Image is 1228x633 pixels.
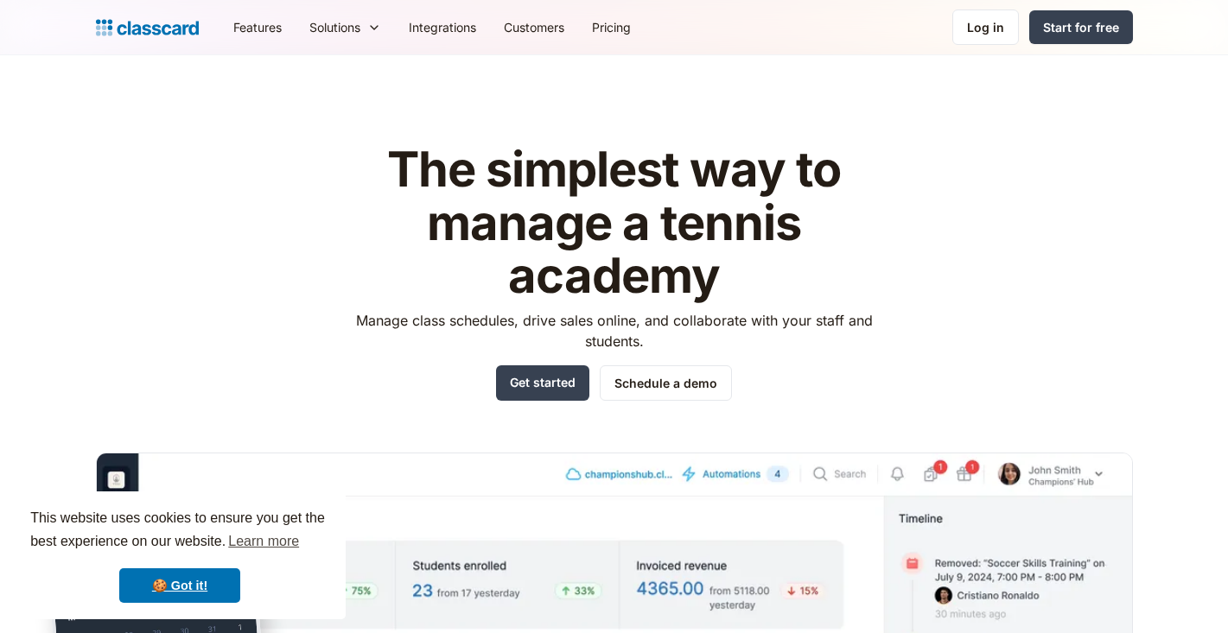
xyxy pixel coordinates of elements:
p: Manage class schedules, drive sales online, and collaborate with your staff and students. [340,310,888,351]
a: Features [220,8,296,47]
a: Pricing [578,8,645,47]
a: dismiss cookie message [119,568,240,603]
div: Log in [967,18,1004,36]
a: Customers [490,8,578,47]
a: Schedule a demo [600,365,732,401]
span: This website uses cookies to ensure you get the best experience on our website. [30,508,329,554]
div: cookieconsent [14,491,346,619]
a: Integrations [395,8,490,47]
div: Solutions [296,8,395,47]
a: Get started [496,365,589,401]
a: Start for free [1029,10,1133,44]
a: home [96,16,199,40]
a: learn more about cookies [226,529,302,554]
a: Log in [952,9,1019,45]
h1: The simplest way to manage a tennis academy [340,143,888,303]
div: Start for free [1043,18,1119,36]
div: Solutions [309,18,360,36]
